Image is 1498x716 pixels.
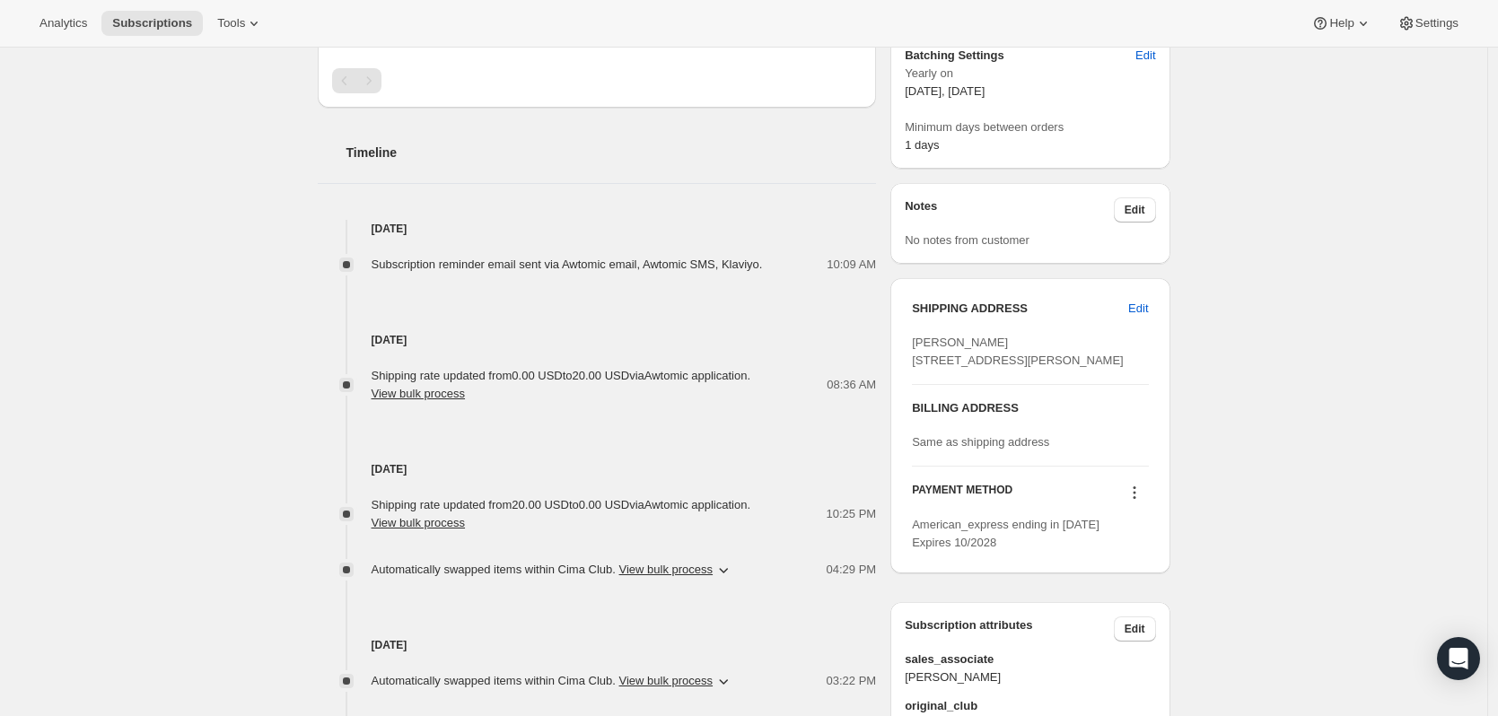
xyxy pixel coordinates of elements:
[619,674,714,687] button: View bulk process
[361,555,744,584] button: Automatically swapped items within Cima Club. View bulk process
[112,16,192,31] span: Subscriptions
[905,138,939,152] span: 1 days
[372,498,751,529] span: Shipping rate updated from 20.00 USD to 0.00 USD via Awtomic application .
[827,256,876,274] span: 10:09 AM
[1301,11,1382,36] button: Help
[1117,294,1159,323] button: Edit
[318,636,877,654] h4: [DATE]
[318,220,877,238] h4: [DATE]
[1135,47,1155,65] span: Edit
[912,483,1012,507] h3: PAYMENT METHOD
[372,672,714,690] span: Automatically swapped items within Cima Club .
[905,697,1155,715] span: original_club
[206,11,274,36] button: Tools
[217,16,245,31] span: Tools
[912,518,1099,549] span: American_express ending in [DATE] Expires 10/2028
[912,300,1128,318] h3: SHIPPING ADDRESS
[372,369,751,400] span: Shipping rate updated from 0.00 USD to 20.00 USD via Awtomic application .
[905,651,1155,668] span: sales_associate
[39,16,87,31] span: Analytics
[372,258,763,271] span: Subscription reminder email sent via Awtomic email, Awtomic SMS, Klaviyo.
[332,68,863,93] nav: Pagination
[372,387,466,400] button: View bulk process
[29,11,98,36] button: Analytics
[905,47,1135,65] h6: Batching Settings
[1437,637,1480,680] div: Open Intercom Messenger
[101,11,203,36] button: Subscriptions
[372,561,714,579] span: Automatically swapped items within Cima Club .
[827,672,877,690] span: 03:22 PM
[905,616,1114,642] h3: Subscription attributes
[827,505,877,523] span: 10:25 PM
[346,144,877,162] h2: Timeline
[1128,300,1148,318] span: Edit
[905,65,1155,83] span: Yearly on
[905,84,985,98] span: [DATE], [DATE]
[905,197,1114,223] h3: Notes
[1125,622,1145,636] span: Edit
[1387,11,1469,36] button: Settings
[1329,16,1353,31] span: Help
[827,561,877,579] span: 04:29 PM
[619,563,714,576] button: View bulk process
[1415,16,1459,31] span: Settings
[372,516,466,529] button: View bulk process
[1114,616,1156,642] button: Edit
[361,667,744,695] button: Automatically swapped items within Cima Club. View bulk process
[1125,203,1145,217] span: Edit
[1114,197,1156,223] button: Edit
[912,435,1049,449] span: Same as shipping address
[318,460,877,478] h4: [DATE]
[827,376,876,394] span: 08:36 AM
[905,233,1029,247] span: No notes from customer
[912,336,1124,367] span: [PERSON_NAME] [STREET_ADDRESS][PERSON_NAME]
[912,399,1148,417] h3: BILLING ADDRESS
[318,331,877,349] h4: [DATE]
[905,118,1155,136] span: Minimum days between orders
[1125,41,1166,70] button: Edit
[905,668,1155,686] span: [PERSON_NAME]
